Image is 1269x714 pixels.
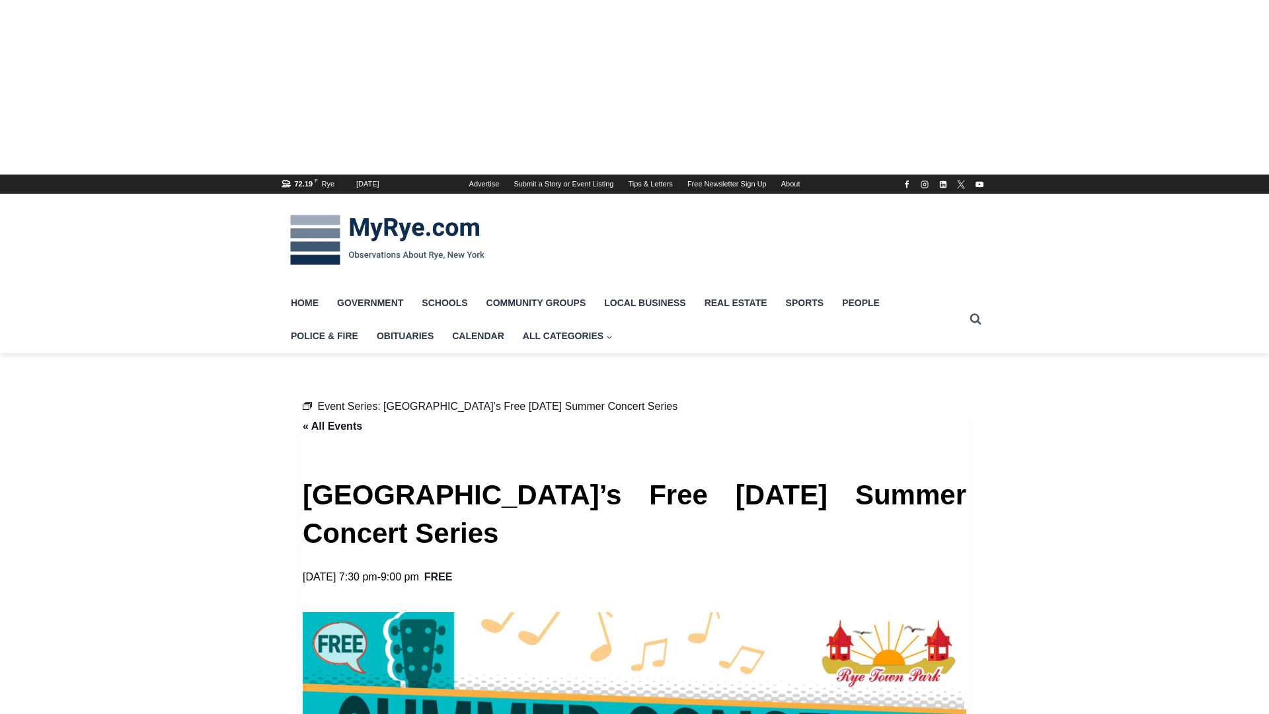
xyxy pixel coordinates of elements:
a: Advertise [462,175,507,194]
a: About [774,175,808,194]
span: 9:00 pm [381,571,419,582]
nav: Primary Navigation [282,286,964,353]
img: MyRye.com [282,206,493,274]
a: YouTube [972,177,987,192]
span: F [315,178,318,184]
a: Submit a Story or Event Listing [506,175,621,194]
span: All Categories [523,329,613,343]
a: Free Newsletter Sign Up [680,175,774,194]
h1: [GEOGRAPHIC_DATA]’s Free [DATE] Summer Concert Series [303,476,966,553]
a: People [833,286,889,319]
a: « All Events [303,420,362,432]
div: Rye [321,178,334,190]
span: Free [424,569,453,586]
span: [DATE] 7:30 pm [303,571,377,582]
a: Real Estate [695,286,777,319]
a: Linkedin [935,177,951,192]
span: 72.19 [295,180,313,188]
span: Event Series: [317,401,380,412]
nav: Secondary Navigation [462,175,808,194]
a: Facebook [899,177,915,192]
a: Local Business [595,286,695,319]
em: Event Series: [303,398,312,415]
a: Calendar [443,319,514,352]
a: Police & Fire [282,319,367,352]
a: Sports [777,286,833,319]
a: All Categories [514,319,622,352]
a: X [953,177,969,192]
a: Schools [412,286,477,319]
a: Government [328,286,412,319]
a: Obituaries [367,319,443,352]
a: Tips & Letters [621,175,679,194]
a: Instagram [917,177,933,192]
a: Community Groups [477,286,596,319]
h2: - [303,569,419,586]
a: [GEOGRAPHIC_DATA]’s Free [DATE] Summer Concert Series [383,401,677,412]
div: [DATE] [356,178,379,190]
a: Home [282,286,328,319]
button: View Search Form [964,307,987,331]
